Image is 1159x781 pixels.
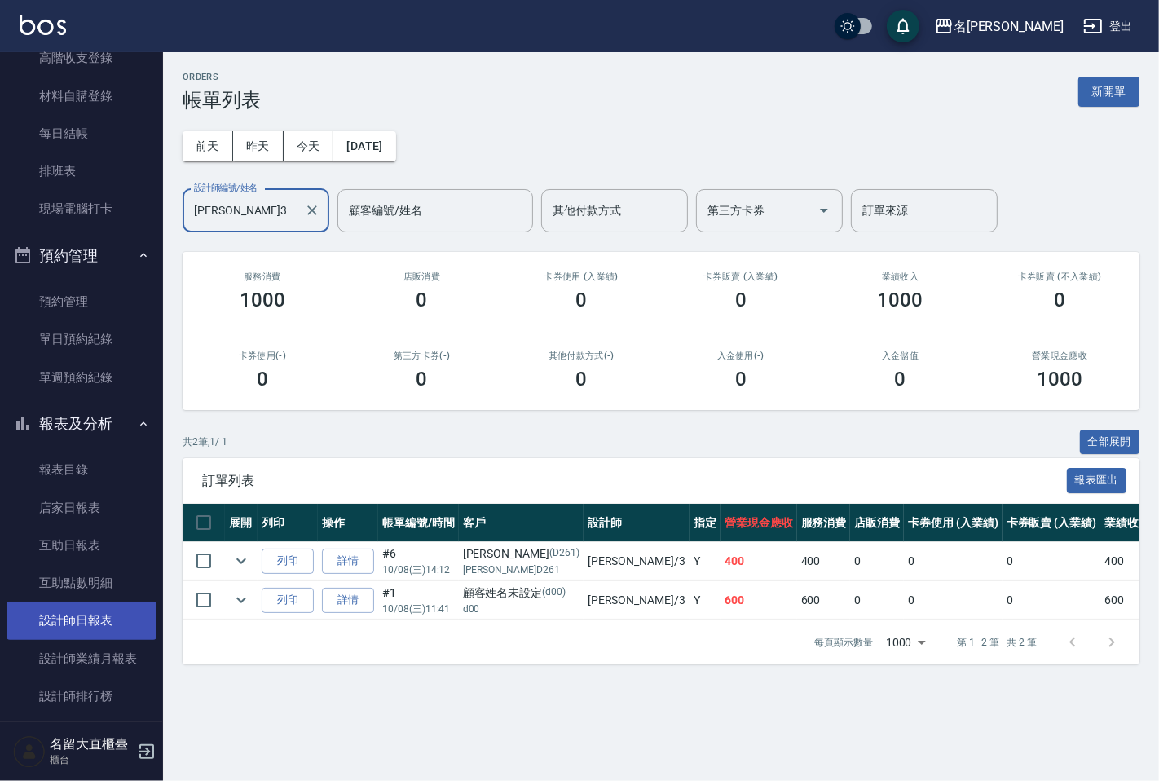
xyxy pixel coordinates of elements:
[7,715,156,752] a: 店販抽成明細
[7,190,156,227] a: 現場電腦打卡
[7,677,156,715] a: 設計師排行榜
[301,199,324,222] button: Clear
[1067,468,1127,493] button: 報表匯出
[378,504,459,542] th: 帳單編號/時間
[7,451,156,488] a: 報表目錄
[575,289,587,311] h3: 0
[7,320,156,358] a: 單日預約紀錄
[463,563,579,577] p: [PERSON_NAME]D261
[850,504,904,542] th: 店販消費
[887,10,919,42] button: save
[954,16,1064,37] div: 名[PERSON_NAME]
[257,368,268,390] h3: 0
[1100,542,1154,580] td: 400
[928,10,1070,43] button: 名[PERSON_NAME]
[584,542,690,580] td: [PERSON_NAME] /3
[7,640,156,677] a: 設計師業績月報表
[879,620,932,664] div: 1000
[850,542,904,580] td: 0
[1080,430,1140,455] button: 全部展開
[850,581,904,620] td: 0
[240,289,285,311] h3: 1000
[840,271,961,282] h2: 業績收入
[378,542,459,580] td: #6
[549,545,579,563] p: (D261)
[814,635,873,650] p: 每頁顯示數量
[7,115,156,152] a: 每日結帳
[183,131,233,161] button: 前天
[1003,504,1101,542] th: 卡券販賣 (入業績)
[1054,289,1065,311] h3: 0
[262,588,314,613] button: 列印
[521,351,641,361] h2: 其他付款方式(-)
[463,585,579,602] div: 顧客姓名未設定
[1078,83,1139,99] a: 新開單
[894,368,906,390] h3: 0
[183,89,261,112] h3: 帳單列表
[797,581,851,620] td: 600
[202,271,323,282] h3: 服務消費
[382,602,455,616] p: 10/08 (三) 11:41
[1100,581,1154,620] td: 600
[50,752,133,767] p: 櫃台
[13,735,46,768] img: Person
[378,581,459,620] td: #1
[521,271,641,282] h2: 卡券使用 (入業績)
[878,289,923,311] h3: 1000
[735,289,747,311] h3: 0
[322,549,374,574] a: 詳情
[362,351,483,361] h2: 第三方卡券(-)
[721,581,797,620] td: 600
[262,549,314,574] button: 列印
[690,504,721,542] th: 指定
[7,283,156,320] a: 預約管理
[183,435,227,449] p: 共 2 筆, 1 / 1
[721,542,797,580] td: 400
[202,351,323,361] h2: 卡券使用(-)
[463,545,579,563] div: [PERSON_NAME]
[1003,581,1101,620] td: 0
[681,271,801,282] h2: 卡券販賣 (入業績)
[1067,472,1127,488] a: 報表匯出
[7,359,156,396] a: 單週預約紀錄
[958,635,1037,650] p: 第 1–2 筆 共 2 筆
[229,588,253,612] button: expand row
[202,473,1067,489] span: 訂單列表
[7,489,156,527] a: 店家日報表
[183,72,261,82] h2: ORDERS
[584,504,690,542] th: 設計師
[416,368,428,390] h3: 0
[20,15,66,35] img: Logo
[362,271,483,282] h2: 店販消費
[1078,77,1139,107] button: 新開單
[322,588,374,613] a: 詳情
[575,368,587,390] h3: 0
[1100,504,1154,542] th: 業績收入
[904,581,1003,620] td: 0
[681,351,801,361] h2: 入金使用(-)
[1077,11,1139,42] button: 登出
[194,182,258,194] label: 設計師編號/姓名
[999,351,1120,361] h2: 營業現金應收
[50,736,133,752] h5: 名留大直櫃臺
[7,403,156,445] button: 報表及分析
[690,542,721,580] td: Y
[459,504,584,542] th: 客戶
[811,197,837,223] button: Open
[1037,368,1082,390] h3: 1000
[904,504,1003,542] th: 卡券使用 (入業績)
[999,271,1120,282] h2: 卡券販賣 (不入業績)
[463,602,579,616] p: d00
[7,602,156,639] a: 設計師日報表
[7,527,156,564] a: 互助日報表
[225,504,258,542] th: 展開
[382,563,455,577] p: 10/08 (三) 14:12
[690,581,721,620] td: Y
[840,351,961,361] h2: 入金儲值
[7,152,156,190] a: 排班表
[258,504,318,542] th: 列印
[233,131,284,161] button: 昨天
[735,368,747,390] h3: 0
[542,585,566,602] p: (d00)
[7,564,156,602] a: 互助點數明細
